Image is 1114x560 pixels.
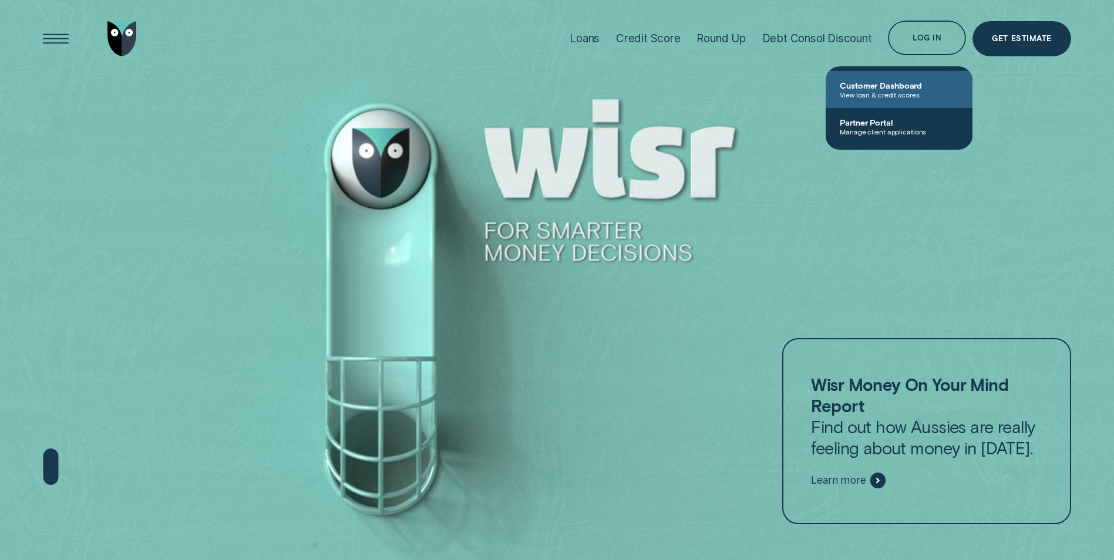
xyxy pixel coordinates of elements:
span: View loan & credit scores [840,90,958,99]
span: Customer Dashboard [840,80,958,90]
button: Open Menu [38,21,73,56]
p: Find out how Aussies are really feeling about money in [DATE]. [811,374,1042,458]
span: Manage client applications [840,127,958,136]
div: Credit Score [616,32,681,45]
div: Loans [570,32,600,45]
span: Partner Portal [840,117,958,127]
div: Round Up [696,32,746,45]
strong: Wisr Money On Your Mind Report [811,374,1008,416]
img: Wisr [107,21,137,56]
a: Wisr Money On Your Mind ReportFind out how Aussies are really feeling about money in [DATE].Learn... [782,338,1071,524]
div: Debt Consol Discount [762,32,872,45]
a: Customer DashboardView loan & credit scores [826,71,972,108]
button: Log in [888,21,966,56]
span: Learn more [811,474,866,487]
a: Get Estimate [972,21,1071,56]
a: Partner PortalManage client applications [826,108,972,145]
